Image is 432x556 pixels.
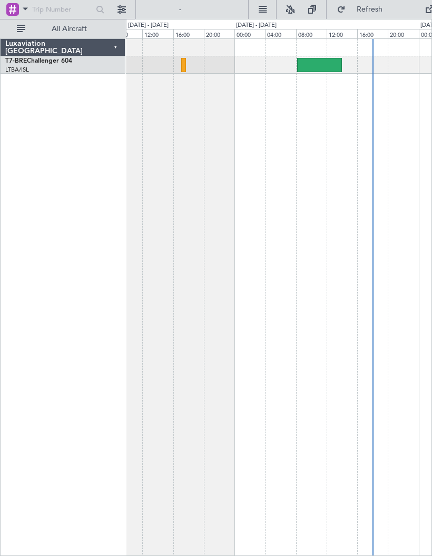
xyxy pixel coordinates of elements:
div: [DATE] - [DATE] [128,21,169,30]
input: Trip Number [32,2,93,17]
div: [DATE] - [DATE] [236,21,277,30]
div: 08:00 [296,29,327,38]
button: All Aircraft [12,21,114,37]
div: 16:00 [173,29,204,38]
a: T7-BREChallenger 604 [5,58,72,64]
div: 16:00 [357,29,388,38]
a: LTBA/ISL [5,66,29,74]
div: 12:00 [327,29,357,38]
span: All Aircraft [27,25,111,33]
span: T7-BRE [5,58,27,64]
div: 20:00 [388,29,418,38]
button: Refresh [332,1,395,18]
div: 04:00 [265,29,296,38]
div: 20:00 [204,29,234,38]
div: 00:00 [234,29,265,38]
div: 08:00 [112,29,142,38]
div: 12:00 [142,29,173,38]
span: Refresh [348,6,392,13]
